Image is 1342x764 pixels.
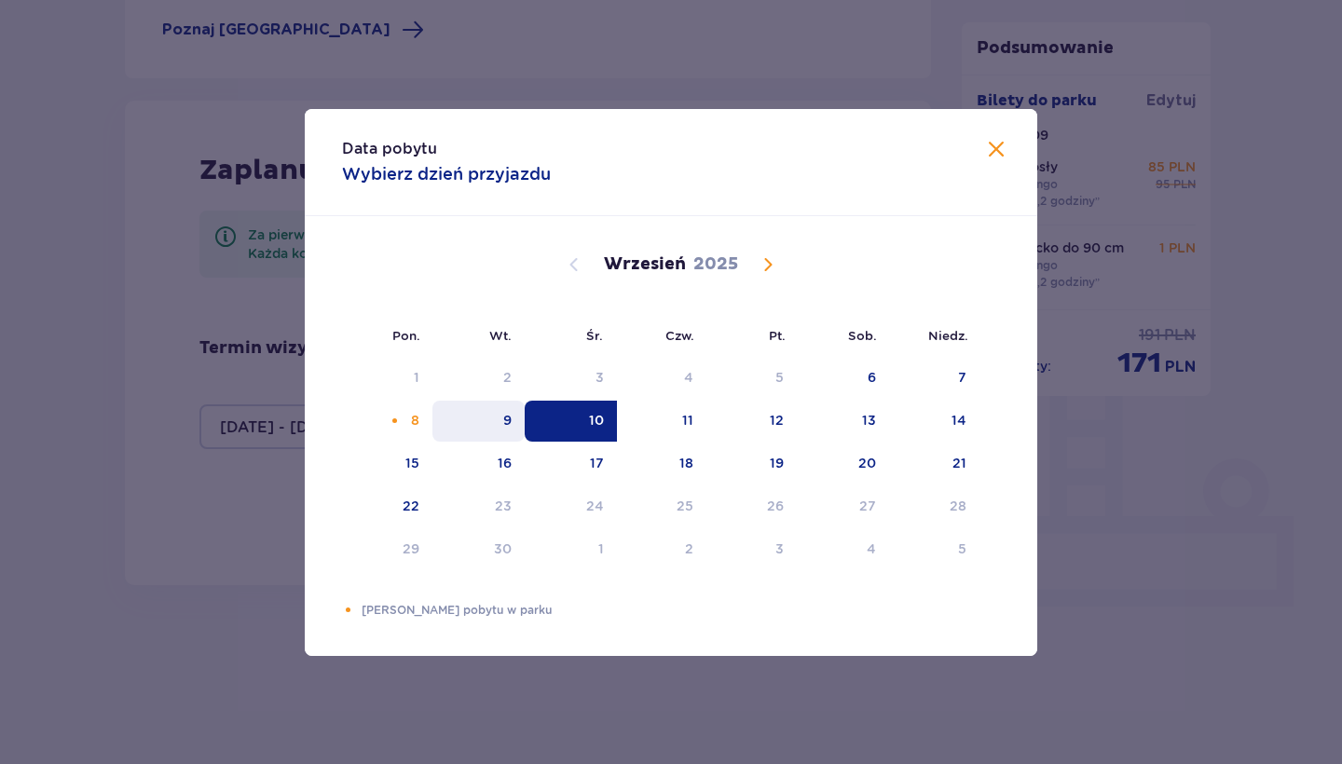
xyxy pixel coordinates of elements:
[706,443,797,484] td: Choose piątek, 19 września 2025 as your check-out date. It’s available.
[769,328,786,343] small: Pt.
[770,454,784,472] div: 19
[797,486,889,527] td: Not available. sobota, 27 września 2025
[586,497,604,515] div: 24
[868,368,876,387] div: 6
[432,529,525,570] td: Not available. wtorek, 30 września 2025
[525,443,617,484] td: Choose środa, 17 września 2025 as your check-out date. It’s available.
[706,401,797,442] td: Choose piątek, 12 września 2025 as your check-out date. It’s available.
[590,454,604,472] div: 17
[342,139,437,159] p: Data pobytu
[693,253,738,276] p: 2025
[859,497,876,515] div: 27
[684,368,693,387] div: 4
[889,358,979,399] td: Choose niedziela, 7 września 2025 as your check-out date. It’s available.
[889,486,979,527] td: Not available. niedziela, 28 września 2025
[342,486,432,527] td: Choose poniedziałek, 22 września 2025 as your check-out date. It’s available.
[604,253,686,276] p: Wrzesień
[679,454,693,472] div: 18
[403,539,419,558] div: 29
[797,529,889,570] td: Not available. sobota, 4 października 2025
[503,411,512,430] div: 9
[775,539,784,558] div: 3
[342,443,432,484] td: Choose poniedziałek, 15 września 2025 as your check-out date. It’s available.
[525,486,617,527] td: Not available. środa, 24 września 2025
[797,358,889,399] td: Choose sobota, 6 września 2025 as your check-out date. It’s available.
[775,368,784,387] div: 5
[589,411,604,430] div: 10
[403,497,419,515] div: 22
[432,401,525,442] td: Choose wtorek, 9 września 2025 as your check-out date. It’s available.
[797,443,889,484] td: Choose sobota, 20 września 2025 as your check-out date. It’s available.
[342,358,432,399] td: Not available. poniedziałek, 1 września 2025
[598,539,604,558] div: 1
[706,486,797,527] td: Not available. piątek, 26 września 2025
[797,401,889,442] td: Choose sobota, 13 września 2025 as your check-out date. It’s available.
[342,529,432,570] td: Not available. poniedziałek, 29 września 2025
[867,539,876,558] div: 4
[617,529,707,570] td: Not available. czwartek, 2 października 2025
[889,529,979,570] td: Not available. niedziela, 5 października 2025
[617,443,707,484] td: Choose czwartek, 18 września 2025 as your check-out date. It’s available.
[706,358,797,399] td: Not available. piątek, 5 września 2025
[617,358,707,399] td: Not available. czwartek, 4 września 2025
[889,443,979,484] td: Choose niedziela, 21 września 2025 as your check-out date. It’s available.
[858,454,876,472] div: 20
[494,539,512,558] div: 30
[770,411,784,430] div: 12
[432,443,525,484] td: Choose wtorek, 16 września 2025 as your check-out date. It’s available.
[586,328,603,343] small: Śr.
[665,328,694,343] small: Czw.
[342,163,551,185] p: Wybierz dzień przyjazdu
[706,529,797,570] td: Not available. piątek, 3 października 2025
[928,328,968,343] small: Niedz.
[305,216,1037,602] div: Calendar
[677,497,693,515] div: 25
[405,454,419,472] div: 15
[495,497,512,515] div: 23
[392,328,420,343] small: Pon.
[498,454,512,472] div: 16
[596,368,604,387] div: 3
[617,401,707,442] td: Choose czwartek, 11 września 2025 as your check-out date. It’s available.
[848,328,877,343] small: Sob.
[414,368,419,387] div: 1
[432,358,525,399] td: Not available. wtorek, 2 września 2025
[525,358,617,399] td: Not available. środa, 3 września 2025
[489,328,512,343] small: Wt.
[411,411,419,430] div: 8
[889,401,979,442] td: Choose niedziela, 14 września 2025 as your check-out date. It’s available.
[503,368,512,387] div: 2
[342,401,432,442] td: Choose poniedziałek, 8 września 2025 as your check-out date. It’s available.
[682,411,693,430] div: 11
[767,497,784,515] div: 26
[862,411,876,430] div: 13
[525,529,617,570] td: Not available. środa, 1 października 2025
[525,401,617,442] td: Selected as start date. środa, 10 września 2025
[685,539,693,558] div: 2
[432,486,525,527] td: Not available. wtorek, 23 września 2025
[617,486,707,527] td: Not available. czwartek, 25 września 2025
